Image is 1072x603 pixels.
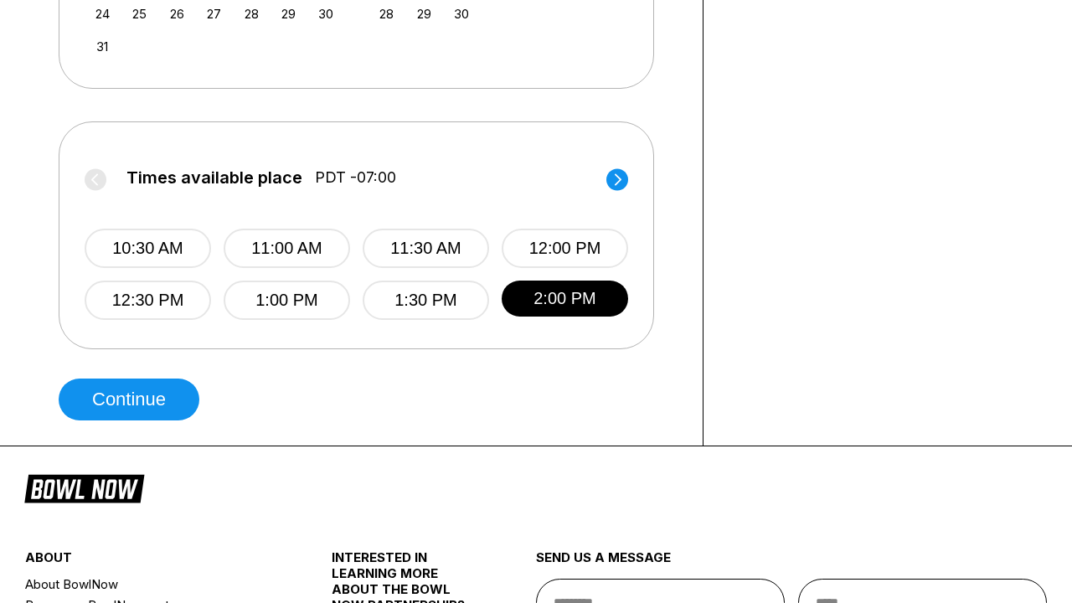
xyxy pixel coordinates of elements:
div: Choose Sunday, August 31st, 2025 [91,35,114,58]
button: 12:30 PM [85,281,211,320]
div: Choose Monday, September 29th, 2025 [413,3,435,25]
button: 1:30 PM [363,281,489,320]
div: Choose Saturday, August 30th, 2025 [315,3,338,25]
div: Choose Wednesday, August 27th, 2025 [203,3,225,25]
button: 1:00 PM [224,281,350,320]
button: 2:00 PM [502,281,628,317]
button: 12:00 PM [502,229,628,268]
div: Choose Thursday, August 28th, 2025 [240,3,263,25]
span: Times available place [126,168,302,187]
div: send us a message [536,549,1047,579]
button: 10:30 AM [85,229,211,268]
a: About BowlNow [25,574,281,595]
div: Choose Tuesday, September 30th, 2025 [450,3,472,25]
div: Choose Friday, August 29th, 2025 [277,3,300,25]
button: 11:30 AM [363,229,489,268]
span: PDT -07:00 [315,168,396,187]
button: 11:00 AM [224,229,350,268]
button: Continue [59,379,199,420]
div: about [25,549,281,574]
div: Choose Monday, August 25th, 2025 [128,3,151,25]
div: Choose Sunday, September 28th, 2025 [375,3,398,25]
div: Choose Sunday, August 24th, 2025 [91,3,114,25]
div: Choose Tuesday, August 26th, 2025 [166,3,188,25]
